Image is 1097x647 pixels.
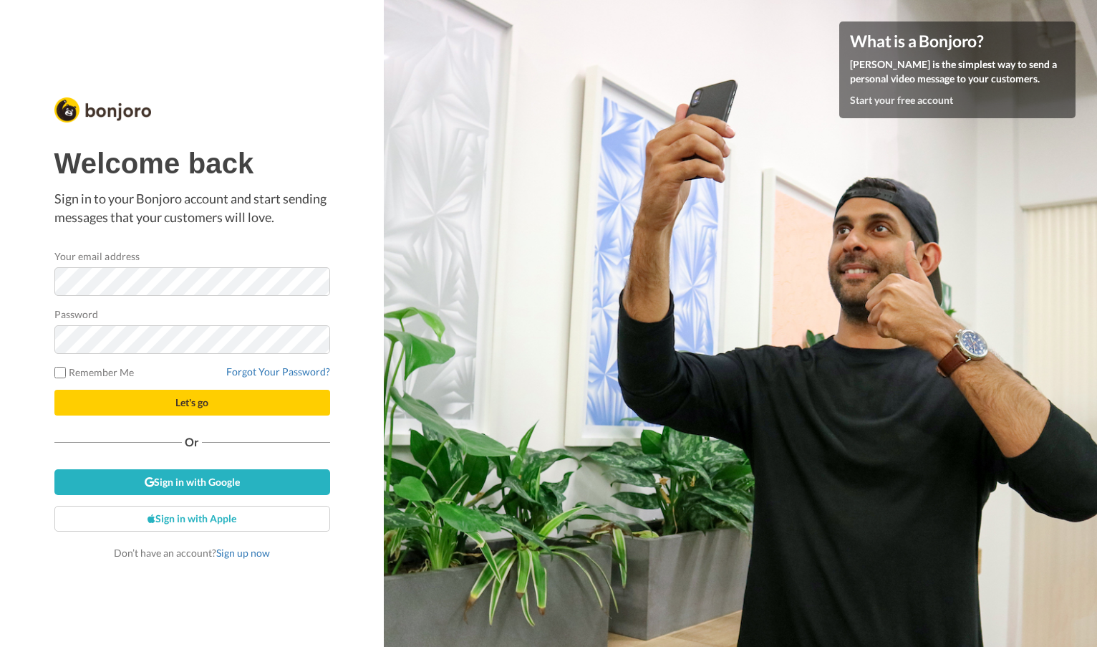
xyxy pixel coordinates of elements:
[54,365,135,380] label: Remember Me
[114,547,270,559] span: Don’t have an account?
[850,94,953,106] a: Start your free account
[850,57,1065,86] p: [PERSON_NAME] is the simplest way to send a personal video message to your customers.
[54,148,330,179] h1: Welcome back
[850,32,1065,50] h4: What is a Bonjoro?
[226,365,330,378] a: Forgot Your Password?
[175,396,208,408] span: Let's go
[54,506,330,532] a: Sign in with Apple
[54,390,330,416] button: Let's go
[54,249,140,264] label: Your email address
[54,190,330,226] p: Sign in to your Bonjoro account and start sending messages that your customers will love.
[182,437,202,447] span: Or
[54,367,66,378] input: Remember Me
[54,469,330,495] a: Sign in with Google
[216,547,270,559] a: Sign up now
[54,307,99,322] label: Password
